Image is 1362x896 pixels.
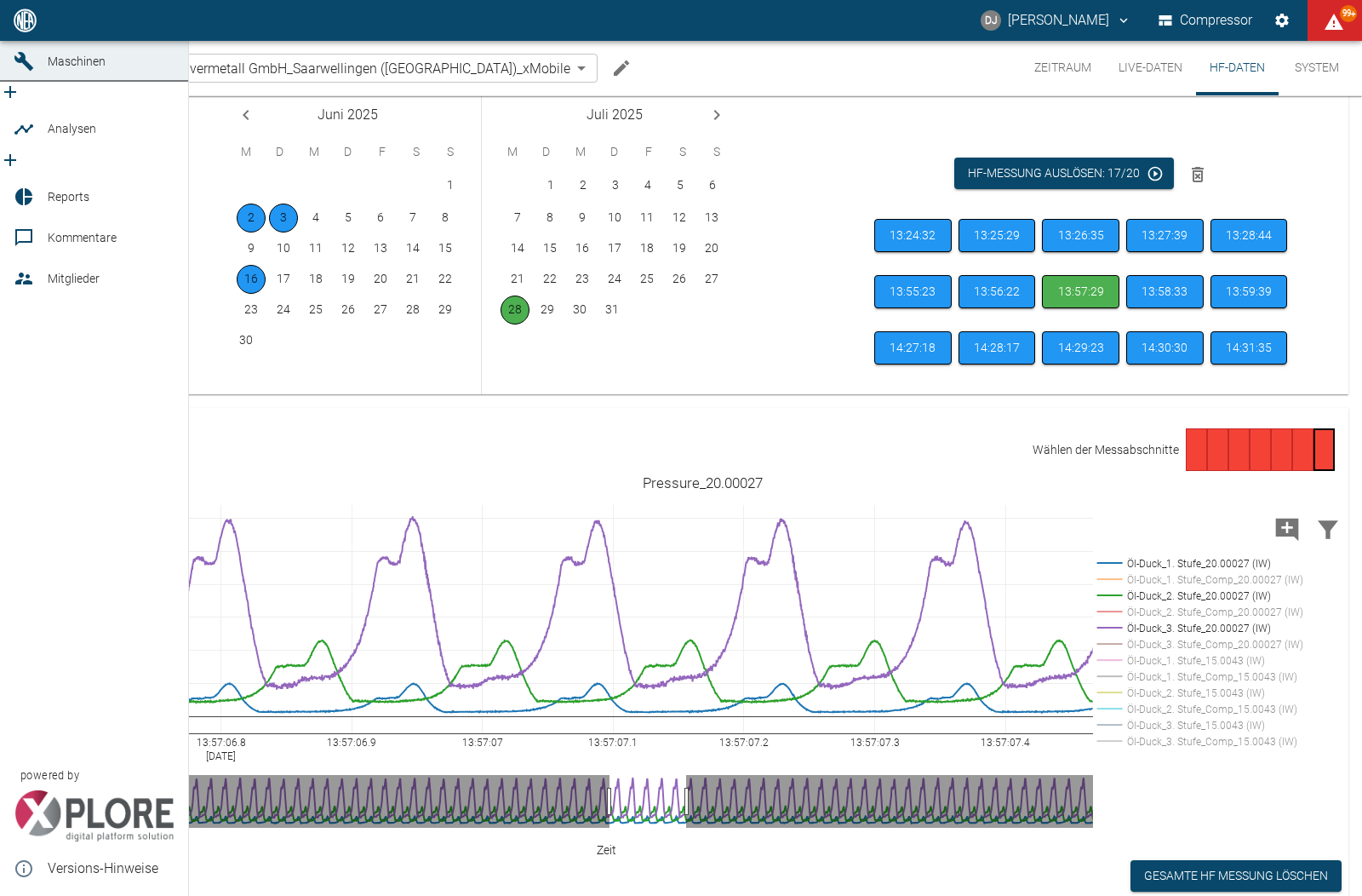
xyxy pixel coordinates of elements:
button: Live-Daten [1105,41,1196,95]
button: Einstellungen [1267,5,1297,36]
button: 18 [301,265,330,294]
a: HOFER_Saar-Pulvermetall GmbH_Saarwellingen ([GEOGRAPHIC_DATA])_xMobile [63,58,570,78]
button: hfManual [1126,331,1204,365]
span: Dienstag [265,135,295,169]
button: 7 [398,204,427,233]
button: 8 [431,204,460,233]
button: 31 [598,296,627,325]
button: Previous month [229,98,263,132]
div: Seite 7 [1313,428,1335,471]
span: Reports [48,190,89,204]
span: 99+ [1340,5,1357,22]
button: 6 [366,204,395,233]
button: 3 [601,171,630,200]
button: 17 [600,234,629,263]
button: 2 [569,171,598,200]
button: 22 [535,265,564,294]
button: 29 [533,296,562,325]
button: 29 [431,296,460,325]
button: 28 [501,296,529,325]
button: 25 [301,296,330,325]
span: Freitag [633,135,664,169]
div: Gehe zu Seite 4 [1250,428,1271,471]
button: david.jasper@nea-x.de [978,5,1134,36]
span: Montag [497,135,528,169]
button: 6 [698,171,727,200]
button: hfManual [959,219,1036,252]
button: 19 [665,234,694,263]
button: hfManual [1126,275,1204,308]
button: 9 [568,204,597,233]
span: Maschinen [48,55,106,68]
button: Next month [700,98,734,132]
div: Gehe zu Seite 1 [1186,428,1207,471]
button: hfManual [1042,275,1119,308]
img: Xplore Logo [14,790,175,841]
button: 11 [301,234,330,263]
button: 15 [431,234,460,263]
button: hfManual [1042,219,1119,252]
button: 24 [600,265,629,294]
span: Kommentare [48,231,117,244]
button: hfManual [1210,219,1288,252]
button: 23 [568,265,597,294]
nav: Navigation via Seitennummerierung [1186,428,1335,471]
span: Analysen [48,122,96,135]
div: Gehe zu Seite 3 [1228,428,1250,471]
button: hfManual [1126,219,1204,252]
button: 30 [232,326,260,355]
button: hfManual [1210,275,1288,308]
button: 25 [632,265,661,294]
div: Gehe zu Seite 2 [1207,428,1228,471]
button: 28 [398,296,427,325]
button: 21 [398,265,427,294]
button: 12 [665,204,694,233]
span: Samstag [401,135,432,169]
button: 15 [535,234,564,263]
button: hfManual [1042,331,1119,365]
span: HOFER_Saar-Pulvermetall GmbH_Saarwellingen ([GEOGRAPHIC_DATA])_xMobile [90,59,570,78]
span: Freitag [367,135,398,169]
button: 10 [600,204,629,233]
button: 4 [301,204,330,233]
button: 27 [366,296,395,325]
span: powered by [20,767,79,784]
button: 26 [334,296,363,325]
button: 1 [436,171,465,200]
button: 1 [536,171,565,200]
button: 12 [334,234,363,263]
button: hfManual [959,331,1036,365]
span: Versions-Hinweise [48,859,175,879]
button: 23 [237,296,266,325]
span: Juli 2025 [587,103,643,127]
button: 14 [398,234,427,263]
button: Messungen löschen [1181,158,1215,192]
button: 21 [503,265,532,294]
button: 13 [697,204,726,233]
button: 18 [632,234,661,263]
button: 10 [269,234,298,263]
div: DJ [981,10,1001,31]
button: hfManual [874,219,952,252]
button: Zeitraum [1021,41,1105,95]
button: Compressor [1155,5,1256,36]
button: 3 [269,204,298,233]
button: 16 [568,234,597,263]
button: 17 [269,265,298,294]
button: 16 [237,265,266,294]
button: 11 [632,204,661,233]
img: logo [12,9,38,32]
button: 22 [431,265,460,294]
button: 2 [237,204,266,233]
button: 4 [633,171,662,200]
button: Gesamte HF Messung löschen [1130,860,1342,892]
button: hfManual [1210,331,1288,365]
span: Mitglieder [48,272,100,285]
span: Sonntag [701,135,732,169]
button: Kommentar hinzufügen [1267,506,1308,550]
span: Donnerstag [599,135,630,169]
span: Samstag [667,135,698,169]
button: HF-Messung auslösen: 17/20 [954,158,1174,189]
button: hfManual [959,275,1036,308]
button: 5 [666,171,695,200]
